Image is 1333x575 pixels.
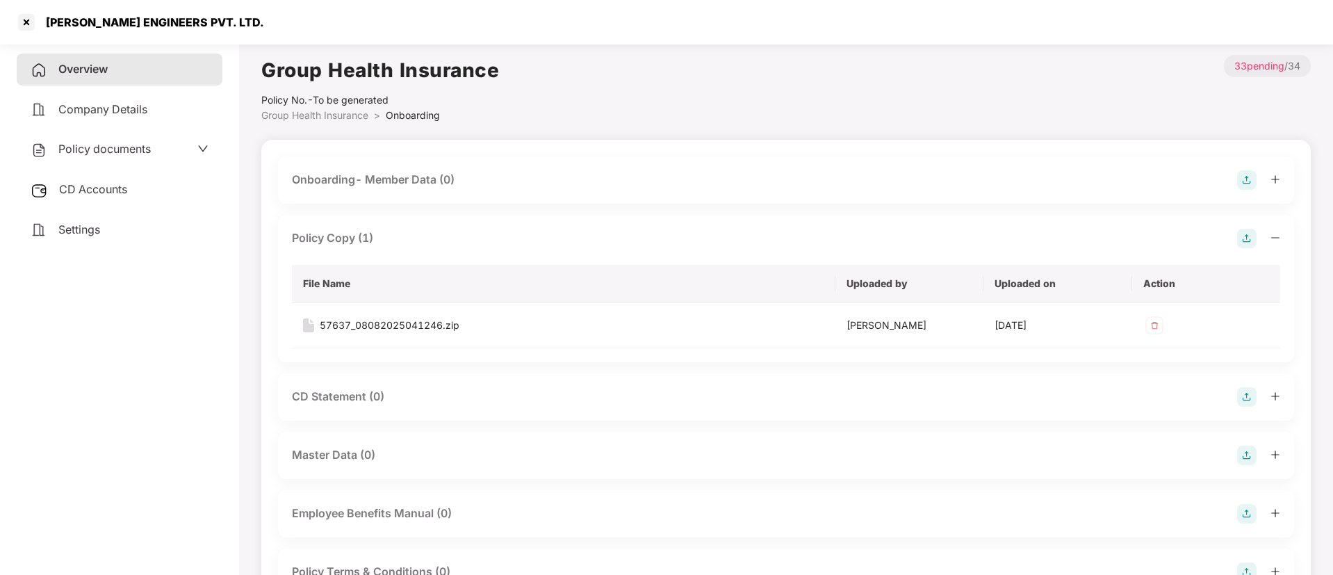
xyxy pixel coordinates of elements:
[374,109,380,121] span: >
[835,265,983,303] th: Uploaded by
[31,102,47,118] img: svg+xml;base64,PHN2ZyB4bWxucz0iaHR0cDovL3d3dy53My5vcmcvMjAwMC9zdmciIHdpZHRoPSIyNCIgaGVpZ2h0PSIyNC...
[1270,233,1280,243] span: minus
[31,182,48,199] img: svg+xml;base64,PHN2ZyB3aWR0aD0iMjUiIGhlaWdodD0iMjQiIHZpZXdCb3g9IjAgMCAyNSAyNCIgZmlsbD0ibm9uZSIgeG...
[292,446,375,464] div: Master Data (0)
[58,102,147,116] span: Company Details
[303,318,314,332] img: svg+xml;base64,PHN2ZyB4bWxucz0iaHR0cDovL3d3dy53My5vcmcvMjAwMC9zdmciIHdpZHRoPSIxNiIgaGVpZ2h0PSIyMC...
[1237,387,1257,407] img: svg+xml;base64,PHN2ZyB4bWxucz0iaHR0cDovL3d3dy53My5vcmcvMjAwMC9zdmciIHdpZHRoPSIyOCIgaGVpZ2h0PSIyOC...
[1143,314,1166,337] img: svg+xml;base64,PHN2ZyB4bWxucz0iaHR0cDovL3d3dy53My5vcmcvMjAwMC9zdmciIHdpZHRoPSIzMiIgaGVpZ2h0PSIzMi...
[386,109,440,121] span: Onboarding
[1270,508,1280,518] span: plus
[31,62,47,79] img: svg+xml;base64,PHN2ZyB4bWxucz0iaHR0cDovL3d3dy53My5vcmcvMjAwMC9zdmciIHdpZHRoPSIyNCIgaGVpZ2h0PSIyNC...
[31,222,47,238] img: svg+xml;base64,PHN2ZyB4bWxucz0iaHR0cDovL3d3dy53My5vcmcvMjAwMC9zdmciIHdpZHRoPSIyNCIgaGVpZ2h0PSIyNC...
[292,171,455,188] div: Onboarding- Member Data (0)
[292,265,835,303] th: File Name
[847,318,972,333] div: [PERSON_NAME]
[1237,446,1257,465] img: svg+xml;base64,PHN2ZyB4bWxucz0iaHR0cDovL3d3dy53My5vcmcvMjAwMC9zdmciIHdpZHRoPSIyOCIgaGVpZ2h0PSIyOC...
[995,318,1120,333] div: [DATE]
[292,229,373,247] div: Policy Copy (1)
[1270,175,1280,184] span: plus
[38,15,264,29] div: [PERSON_NAME] ENGINEERS PVT. LTD.
[1224,55,1311,77] p: / 34
[320,318,459,333] div: 57637_08082025041246.zip
[59,182,127,196] span: CD Accounts
[1237,170,1257,190] img: svg+xml;base64,PHN2ZyB4bWxucz0iaHR0cDovL3d3dy53My5vcmcvMjAwMC9zdmciIHdpZHRoPSIyOCIgaGVpZ2h0PSIyOC...
[292,388,384,405] div: CD Statement (0)
[292,505,452,522] div: Employee Benefits Manual (0)
[58,222,100,236] span: Settings
[261,55,499,86] h1: Group Health Insurance
[58,142,151,156] span: Policy documents
[1237,229,1257,248] img: svg+xml;base64,PHN2ZyB4bWxucz0iaHR0cDovL3d3dy53My5vcmcvMjAwMC9zdmciIHdpZHRoPSIyOCIgaGVpZ2h0PSIyOC...
[983,265,1131,303] th: Uploaded on
[261,92,499,108] div: Policy No.- To be generated
[31,142,47,159] img: svg+xml;base64,PHN2ZyB4bWxucz0iaHR0cDovL3d3dy53My5vcmcvMjAwMC9zdmciIHdpZHRoPSIyNCIgaGVpZ2h0PSIyNC...
[1270,391,1280,401] span: plus
[197,143,208,154] span: down
[1270,450,1280,460] span: plus
[1237,504,1257,524] img: svg+xml;base64,PHN2ZyB4bWxucz0iaHR0cDovL3d3dy53My5vcmcvMjAwMC9zdmciIHdpZHRoPSIyOCIgaGVpZ2h0PSIyOC...
[1234,60,1284,72] span: 33 pending
[1132,265,1280,303] th: Action
[261,109,368,121] span: Group Health Insurance
[58,62,108,76] span: Overview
